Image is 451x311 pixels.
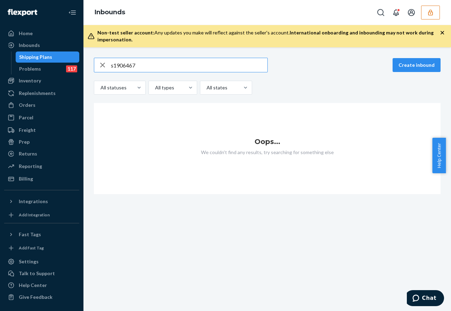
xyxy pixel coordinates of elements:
[374,6,388,19] button: Open Search Box
[19,294,53,301] div: Give Feedback
[432,138,446,173] button: Help Center
[4,88,79,99] a: Replenishments
[8,9,37,16] img: Flexport logo
[4,136,79,147] a: Prep
[404,6,418,19] button: Open account menu
[19,42,40,49] div: Inbounds
[19,65,41,72] div: Problems
[19,198,48,205] div: Integrations
[19,212,50,218] div: Add Integration
[94,138,441,145] h1: Oops...
[19,175,33,182] div: Billing
[95,8,125,16] a: Inbounds
[4,125,79,136] a: Freight
[19,270,55,277] div: Talk to Support
[4,243,79,253] a: Add Fast Tag
[19,30,33,37] div: Home
[16,63,80,74] a: Problems117
[4,28,79,39] a: Home
[4,161,79,172] a: Reporting
[4,40,79,51] a: Inbounds
[4,75,79,86] a: Inventory
[393,58,441,72] button: Create inbound
[154,84,155,91] input: All types
[4,112,79,123] a: Parcel
[16,51,80,63] a: Shipping Plans
[19,114,33,121] div: Parcel
[89,2,131,23] ol: breadcrumbs
[19,90,56,97] div: Replenishments
[19,77,41,84] div: Inventory
[4,210,79,220] a: Add Integration
[111,58,267,72] input: Search inbounds by name, destination, msku...
[66,65,77,72] div: 117
[4,196,79,207] button: Integrations
[4,99,79,111] a: Orders
[4,280,79,291] a: Help Center
[4,173,79,184] a: Billing
[19,150,37,157] div: Returns
[4,292,79,303] button: Give Feedback
[407,290,444,308] iframe: Opens a widget where you can chat to one of our agents
[19,54,52,61] div: Shipping Plans
[19,138,30,145] div: Prep
[4,229,79,240] button: Fast Tags
[19,102,35,109] div: Orders
[19,231,41,238] div: Fast Tags
[19,163,42,170] div: Reporting
[94,149,441,156] p: We couldn't find any results, try searching for something else
[19,282,47,289] div: Help Center
[19,258,39,265] div: Settings
[4,268,79,279] button: Talk to Support
[4,148,79,159] a: Returns
[97,30,154,35] span: Non-test seller account:
[4,256,79,267] a: Settings
[19,245,44,251] div: Add Fast Tag
[97,29,440,43] div: Any updates you make will reflect against the seller's account.
[389,6,403,19] button: Open notifications
[65,6,79,19] button: Close Navigation
[19,127,36,134] div: Freight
